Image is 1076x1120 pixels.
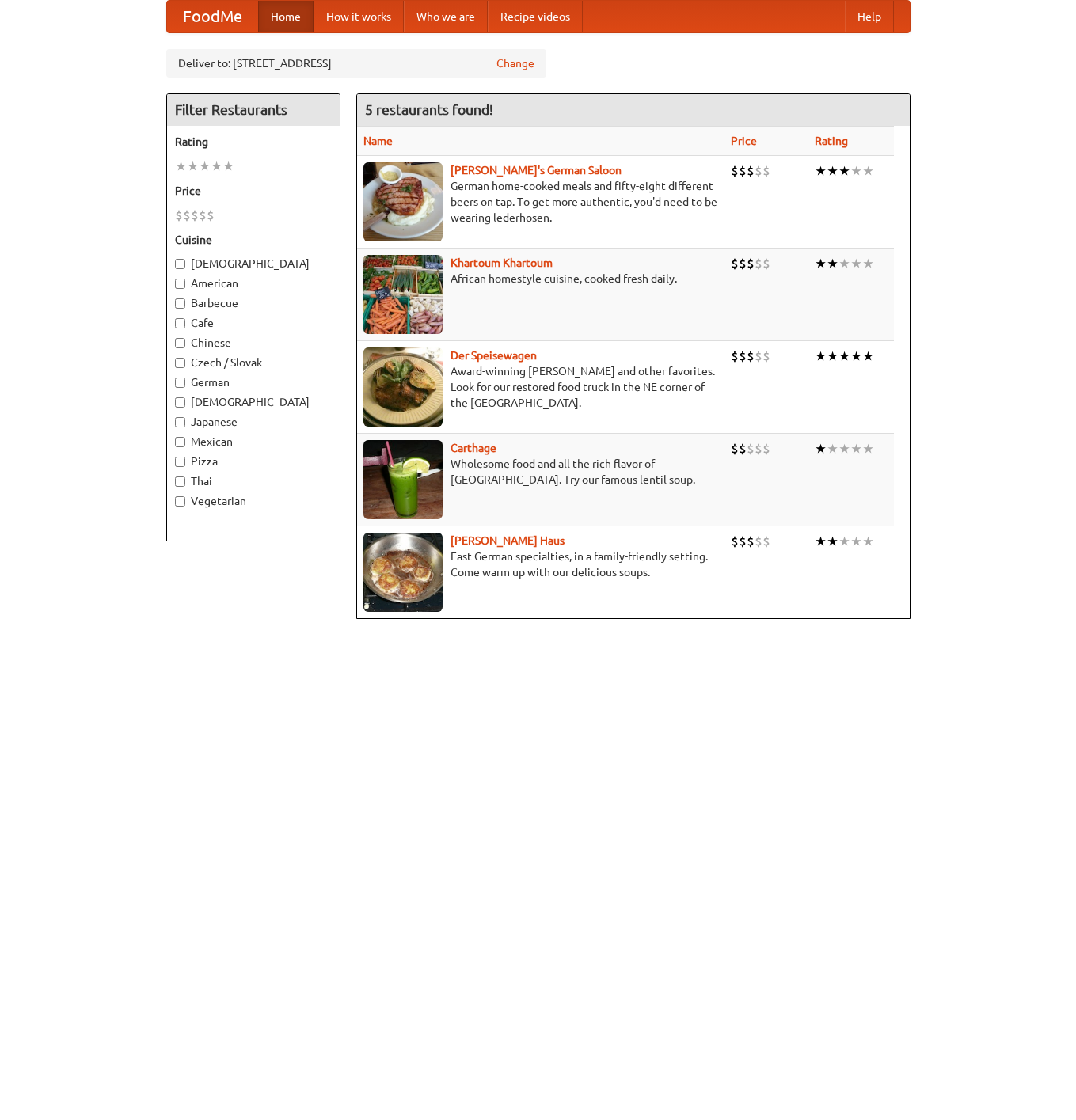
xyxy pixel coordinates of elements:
[747,347,755,365] li: $
[451,534,565,547] a: [PERSON_NAME] Haus
[175,473,332,489] label: Thai
[199,207,207,224] li: $
[850,347,862,365] li: ★
[731,533,739,550] li: $
[175,207,183,224] li: $
[827,347,838,365] li: ★
[755,347,762,365] li: $
[175,437,185,447] input: Mexican
[451,349,537,362] b: Der Speisewagen
[451,256,553,269] a: Khartoum Khartoum
[850,162,862,180] li: ★
[827,440,838,457] li: ★
[747,255,755,272] li: $
[862,347,874,365] li: ★
[827,255,838,272] li: ★
[739,533,747,550] li: $
[175,295,332,311] label: Barbecue
[363,549,718,580] p: East German specialties, in a family-friendly setting. Come warm up with our delicious soups.
[175,318,185,328] input: Cafe
[175,493,332,509] label: Vegetarian
[731,135,757,147] a: Price
[207,207,215,224] li: $
[175,298,185,309] input: Barbecue
[211,158,222,175] li: ★
[762,255,770,272] li: $
[363,533,443,612] img: kohlhaus.jpg
[167,94,340,126] h4: Filter Restaurants
[762,533,770,550] li: $
[363,456,718,488] p: Wholesome food and all the rich flavor of [GEOGRAPHIC_DATA]. Try our famous lentil soup.
[762,440,770,457] li: $
[838,533,850,550] li: ★
[167,1,258,32] a: FoodMe
[175,397,185,408] input: [DEMOGRAPHIC_DATA]
[850,533,862,550] li: ★
[175,417,185,427] input: Japanese
[755,162,762,180] li: $
[175,496,185,507] input: Vegetarian
[838,440,850,457] li: ★
[183,207,191,224] li: $
[862,440,874,457] li: ★
[222,158,234,175] li: ★
[175,259,185,269] input: [DEMOGRAPHIC_DATA]
[175,378,185,388] input: German
[199,158,211,175] li: ★
[862,533,874,550] li: ★
[191,207,199,224] li: $
[314,1,404,32] a: How it works
[175,338,185,348] input: Chinese
[862,255,874,272] li: ★
[451,164,622,177] a: [PERSON_NAME]'s German Saloon
[815,255,827,272] li: ★
[739,162,747,180] li: $
[175,355,332,370] label: Czech / Slovak
[175,454,332,469] label: Pizza
[747,440,755,457] li: $
[175,279,185,289] input: American
[731,440,739,457] li: $
[365,102,493,117] ng-pluralize: 5 restaurants found!
[747,533,755,550] li: $
[175,358,185,368] input: Czech / Slovak
[175,374,332,390] label: German
[363,135,393,147] a: Name
[747,162,755,180] li: $
[258,1,314,32] a: Home
[755,440,762,457] li: $
[755,255,762,272] li: $
[845,1,894,32] a: Help
[815,347,827,365] li: ★
[175,275,332,291] label: American
[363,363,718,411] p: Award-winning [PERSON_NAME] and other favorites. Look for our restored food truck in the NE corne...
[363,162,443,241] img: esthers.jpg
[451,442,496,454] b: Carthage
[175,335,332,351] label: Chinese
[187,158,199,175] li: ★
[175,394,332,410] label: [DEMOGRAPHIC_DATA]
[363,255,443,334] img: khartoum.jpg
[404,1,488,32] a: Who we are
[838,255,850,272] li: ★
[175,183,332,199] h5: Price
[762,162,770,180] li: $
[175,434,332,450] label: Mexican
[175,476,185,487] input: Thai
[731,255,739,272] li: $
[175,256,332,271] label: [DEMOGRAPHIC_DATA]
[175,158,187,175] li: ★
[862,162,874,180] li: ★
[739,440,747,457] li: $
[363,178,718,226] p: German home-cooked meals and fifty-eight different beers on tap. To get more authentic, you'd nee...
[838,347,850,365] li: ★
[496,55,534,71] a: Change
[175,232,332,248] h5: Cuisine
[838,162,850,180] li: ★
[815,533,827,550] li: ★
[488,1,583,32] a: Recipe videos
[175,457,185,467] input: Pizza
[166,49,546,78] div: Deliver to: [STREET_ADDRESS]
